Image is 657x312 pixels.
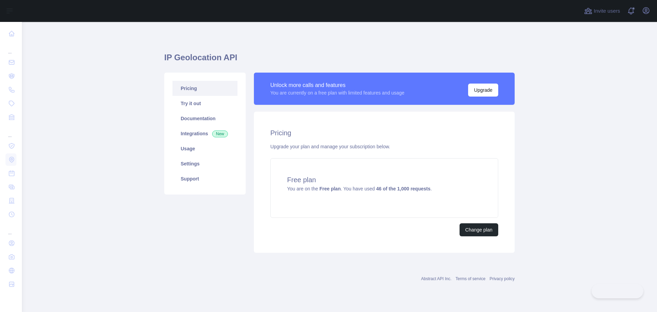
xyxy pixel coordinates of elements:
button: Change plan [460,223,498,236]
div: ... [5,222,16,236]
a: Support [172,171,237,186]
span: Invite users [594,7,620,15]
a: Privacy policy [490,276,515,281]
a: Integrations New [172,126,237,141]
h2: Pricing [270,128,498,138]
span: You are on the . You have used . [287,186,432,191]
iframe: Toggle Customer Support [592,284,643,298]
div: ... [5,125,16,138]
a: Abstract API Inc. [421,276,452,281]
a: Usage [172,141,237,156]
a: Documentation [172,111,237,126]
div: ... [5,41,16,55]
div: You are currently on a free plan with limited features and usage [270,89,404,96]
div: Upgrade your plan and manage your subscription below. [270,143,498,150]
a: Try it out [172,96,237,111]
span: New [212,130,228,137]
strong: 46 of the 1,000 requests [376,186,430,191]
button: Invite users [583,5,621,16]
a: Terms of service [455,276,485,281]
h1: IP Geolocation API [164,52,515,68]
a: Settings [172,156,237,171]
h4: Free plan [287,175,481,185]
div: Unlock more calls and features [270,81,404,89]
strong: Free plan [319,186,340,191]
button: Upgrade [468,84,498,97]
a: Pricing [172,81,237,96]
